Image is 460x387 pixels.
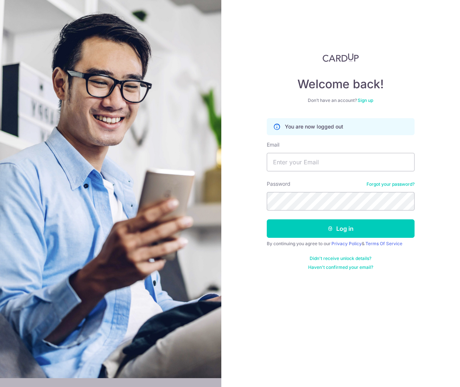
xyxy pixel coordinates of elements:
img: CardUp Logo [323,53,359,62]
p: You are now logged out [285,123,343,130]
div: By continuing you agree to our & [267,241,415,247]
label: Password [267,180,290,188]
button: Log in [267,219,415,238]
a: Forgot your password? [367,181,415,187]
a: Haven't confirmed your email? [308,264,373,270]
a: Sign up [358,97,373,103]
label: Email [267,141,279,148]
input: Enter your Email [267,153,415,171]
div: Don’t have an account? [267,97,415,103]
a: Terms Of Service [365,241,402,246]
a: Privacy Policy [331,241,362,246]
a: Didn't receive unlock details? [310,256,371,261]
h4: Welcome back! [267,77,415,92]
